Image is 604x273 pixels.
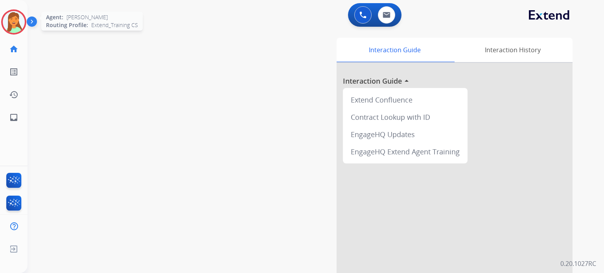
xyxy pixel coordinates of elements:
[560,259,596,268] p: 0.20.1027RC
[9,44,18,54] mat-icon: home
[346,108,464,126] div: Contract Lookup with ID
[337,38,453,62] div: Interaction Guide
[9,90,18,99] mat-icon: history
[46,21,88,29] span: Routing Profile:
[9,113,18,122] mat-icon: inbox
[66,13,108,21] span: [PERSON_NAME]
[46,13,63,21] span: Agent:
[91,21,138,29] span: Extend_Training CS
[346,91,464,108] div: Extend Confluence
[453,38,573,62] div: Interaction History
[9,67,18,77] mat-icon: list_alt
[346,126,464,143] div: EngageHQ Updates
[346,143,464,160] div: EngageHQ Extend Agent Training
[3,11,25,33] img: avatar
